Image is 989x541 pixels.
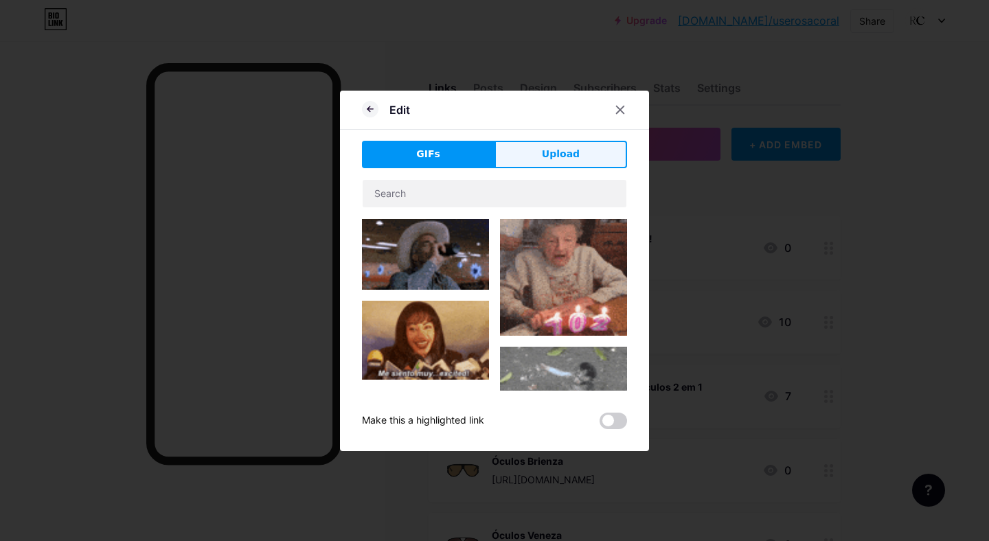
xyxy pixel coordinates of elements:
[362,413,484,429] div: Make this a highlighted link
[542,147,580,161] span: Upload
[362,219,489,290] img: Gihpy
[362,141,494,168] button: GIFs
[416,147,440,161] span: GIFs
[363,180,626,207] input: Search
[500,219,627,336] img: Gihpy
[500,347,627,430] img: Gihpy
[362,301,489,380] img: Gihpy
[389,102,410,118] div: Edit
[494,141,627,168] button: Upload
